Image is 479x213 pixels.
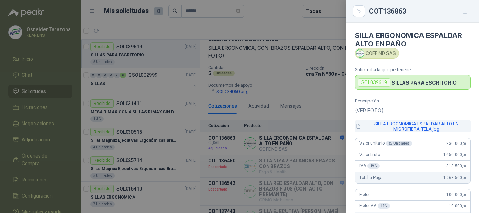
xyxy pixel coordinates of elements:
[378,203,390,209] div: 19 %
[369,6,471,17] div: COT136863
[359,152,380,157] span: Valor bruto
[462,153,466,157] span: ,00
[446,141,466,146] span: 330.000
[359,192,369,197] span: Flete
[355,31,471,48] h4: SILLA ERGONOMICA ESPALDAR ALTO EN PAÑO
[462,204,466,208] span: ,00
[367,163,380,169] div: 19 %
[392,80,457,86] p: SILLAS PARA ESCRITORIO
[462,193,466,197] span: ,00
[355,48,399,59] div: COFEIND SAS
[443,152,466,157] span: 1.650.000
[355,98,471,104] p: Descripción
[386,141,412,146] div: x 5 Unidades
[355,120,471,132] button: SILLA ERGONOMICA ESPALDAR ALTO EN MICROFIBRA TELA.jpg
[359,203,390,209] span: Flete IVA
[446,192,466,197] span: 100.000
[355,106,471,115] p: (VER FOTO)
[356,49,364,57] img: Company Logo
[359,175,384,180] span: Total a Pagar
[359,163,380,169] span: IVA
[355,7,363,15] button: Close
[449,204,466,208] span: 19.000
[443,175,466,180] span: 1.963.500
[359,141,412,146] span: Valor unitario
[462,142,466,146] span: ,00
[446,164,466,168] span: 313.500
[462,164,466,168] span: ,00
[358,78,390,87] div: SOL039619
[355,67,471,72] p: Solicitud a la que pertenece
[462,176,466,180] span: ,00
